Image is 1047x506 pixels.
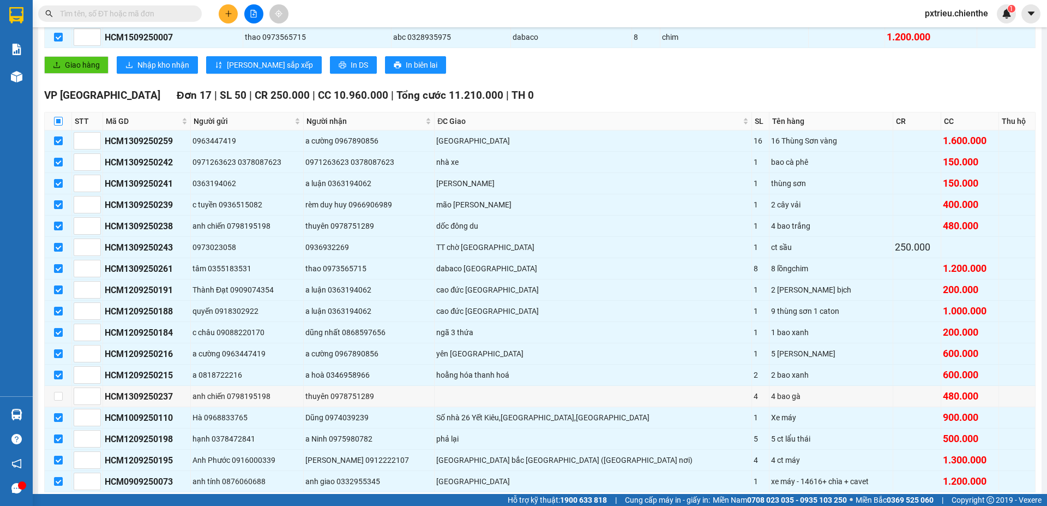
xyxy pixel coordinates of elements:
div: a luận 0363194062 [305,177,432,189]
div: 1.200.000 [943,474,997,489]
sup: 1 [1008,5,1015,13]
div: thuyên 0978751289 [305,220,432,232]
img: solution-icon [11,44,22,55]
div: 16 [754,135,768,147]
div: 8 lồngchim [771,263,891,275]
div: HCM1209250195 [105,454,189,467]
div: a cường 0967890856 [305,348,432,360]
div: Thành Đạt 0909074354 [192,284,302,296]
div: 1 bao xanh [771,326,891,338]
span: upload [53,61,61,70]
div: dabaco [513,31,630,43]
div: 1 [754,305,768,317]
div: anh tính 0876060688 [192,475,302,487]
div: 1 [754,241,768,253]
button: downloadNhập kho nhận [117,56,198,74]
div: 250.000 [895,240,939,255]
span: pxtrieu.chienthe [916,7,997,20]
span: SL 50 [220,89,246,102]
span: copyright [986,496,994,504]
span: CC 10.960.000 [318,89,388,102]
td: HCM0909250073 [103,471,191,492]
button: plus [219,4,238,23]
span: question-circle [11,434,22,444]
div: Hà 0968833765 [192,412,302,424]
div: [GEOGRAPHIC_DATA] [436,475,749,487]
span: CR 250.000 [255,89,310,102]
td: HCM1209250184 [103,322,191,343]
span: [PERSON_NAME] sắp xếp [227,59,313,71]
strong: 0369 525 060 [887,496,934,504]
span: | [249,89,252,102]
span: | [615,494,617,506]
div: Anh Phước 0916000339 [192,454,302,466]
div: a Ninh 0975980782 [305,433,432,445]
span: printer [339,61,346,70]
span: Miền Bắc [856,494,934,506]
td: HCM1209250195 [103,450,191,471]
div: 0936932269 [305,241,432,253]
div: HCM1209250216 [105,347,189,361]
div: 500.000 [943,431,997,447]
div: HCM1309250242 [105,156,189,169]
div: cao đức [GEOGRAPHIC_DATA] [436,284,749,296]
button: file-add [244,4,263,23]
td: HCM1209250191 [103,279,191,301]
div: xe máy - 14616+ chìa + cavet [771,475,891,487]
th: SL [752,112,770,130]
div: HCM1209250184 [105,326,189,340]
div: 1.600.000 [943,133,997,148]
div: thùng sơn [771,177,891,189]
div: 1 [754,177,768,189]
div: a 0818722216 [192,369,302,381]
div: [GEOGRAPHIC_DATA] bắc [GEOGRAPHIC_DATA] ([GEOGRAPHIC_DATA] nơi) [436,454,749,466]
div: 0973023058 [192,241,302,253]
span: 1 [1009,5,1013,13]
span: Người gửi [194,115,292,127]
div: yên [GEOGRAPHIC_DATA] [436,348,749,360]
div: 200.000 [943,325,997,340]
div: 600.000 [943,367,997,383]
td: HCM1209250198 [103,428,191,450]
button: sort-ascending[PERSON_NAME] sắp xếp [206,56,322,74]
div: mão [PERSON_NAME] [436,199,749,211]
div: 0971263623 0378087623 [305,156,432,168]
div: 1 [754,412,768,424]
div: 1 [754,156,768,168]
span: | [214,89,217,102]
div: 1 [754,284,768,296]
span: Đơn 17 [177,89,212,102]
div: 900.000 [943,410,997,425]
div: phả lại [436,433,749,445]
button: caret-down [1021,4,1040,23]
td: HCM1209250215 [103,365,191,386]
span: Giao hàng [65,59,100,71]
th: Tên hàng [769,112,893,130]
div: 600.000 [943,346,997,361]
div: 2 bao xanh [771,369,891,381]
div: anh chiến 0798195198 [192,220,302,232]
div: HCM1309250237 [105,390,189,403]
div: HCM1009250110 [105,411,189,425]
div: 4 bao trắng [771,220,891,232]
div: c tuyền 0936515082 [192,199,302,211]
span: VP [GEOGRAPHIC_DATA] [44,89,160,102]
span: Người nhận [306,115,423,127]
div: 16 Thùng Sơn vàng [771,135,891,147]
span: Mã GD [106,115,179,127]
div: dabaco [GEOGRAPHIC_DATA] [436,263,749,275]
div: 1.300.000 [943,453,997,468]
td: HCM1509250007 [103,27,243,48]
div: thuyên 0978751289 [305,390,432,402]
div: abc 0328935975 [393,31,509,43]
div: 1.200.000 [943,261,997,276]
div: HCM1309250241 [105,177,189,191]
span: | [942,494,943,506]
div: HCM1209250188 [105,305,189,318]
div: anh chiến 0798195198 [192,390,302,402]
td: HCM1009250110 [103,407,191,428]
div: HCM1209250191 [105,283,189,297]
div: thao 0973565715 [245,31,389,43]
span: | [312,89,315,102]
div: a luận 0363194062 [305,305,432,317]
